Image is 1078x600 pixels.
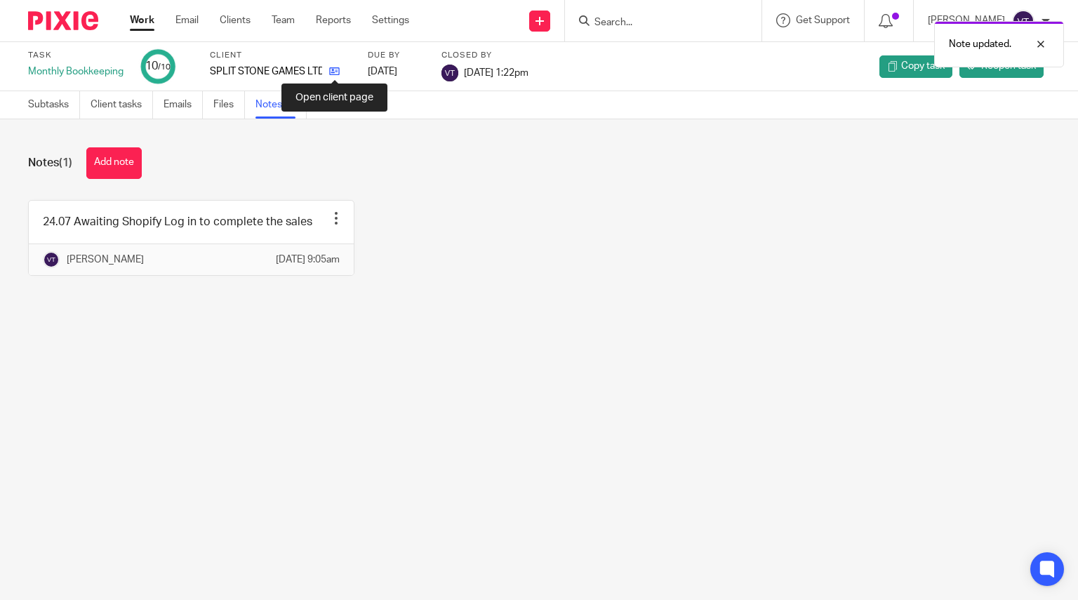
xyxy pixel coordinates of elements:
a: Client tasks [91,91,153,119]
img: svg%3E [1012,10,1034,32]
div: Monthly Bookkeeping [28,65,124,79]
div: [DATE] [368,65,424,79]
a: Emails [164,91,203,119]
h1: Notes [28,156,72,171]
img: svg%3E [43,251,60,268]
div: 10 [145,58,171,74]
label: Client [210,50,350,61]
small: /10 [158,63,171,71]
p: SPLIT STONE GAMES LTD [210,65,322,79]
a: Work [130,13,154,27]
a: Notes (1) [255,91,307,119]
span: (1) [59,157,72,168]
a: Settings [372,13,409,27]
a: Clients [220,13,251,27]
img: Pixie [28,11,98,30]
p: Note updated. [949,37,1011,51]
label: Closed by [441,50,528,61]
a: Reports [316,13,351,27]
a: Subtasks [28,91,80,119]
a: Audit logs [317,91,371,119]
a: Email [175,13,199,27]
img: svg%3E [441,65,458,81]
p: [PERSON_NAME] [67,253,144,267]
p: [DATE] 9:05am [276,253,340,267]
label: Task [28,50,124,61]
button: Add note [86,147,142,179]
label: Due by [368,50,424,61]
a: Team [272,13,295,27]
span: [DATE] 1:22pm [464,67,528,77]
a: Files [213,91,245,119]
